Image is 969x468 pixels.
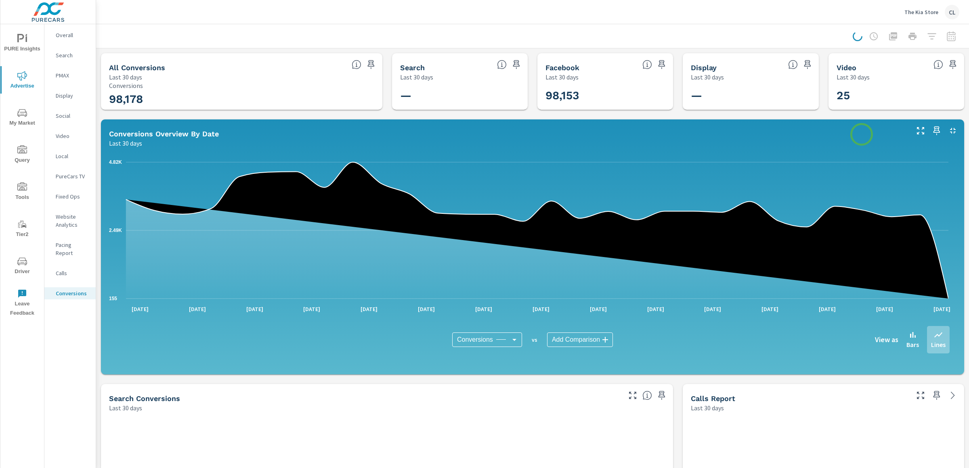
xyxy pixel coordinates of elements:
[813,305,841,313] p: [DATE]
[945,5,959,19] div: CL
[412,305,440,313] p: [DATE]
[914,389,927,402] button: Make Fullscreen
[691,89,810,102] h3: —
[691,63,717,72] h5: Display
[183,305,212,313] p: [DATE]
[44,69,96,81] div: PMAX
[837,63,856,72] h5: Video
[109,92,374,106] h3: 98,178
[109,159,122,165] text: 4.82K
[109,296,117,301] text: 155
[788,60,798,69] span: Display Conversions include Actions, Leads and Unmapped Conversions
[3,34,42,54] span: PURE Insights
[946,389,959,402] a: See more details in report
[691,403,724,413] p: Last 30 days
[109,138,142,148] p: Last 30 days
[56,71,89,79] p: PMAX
[56,269,89,277] p: Calls
[109,72,142,82] p: Last 30 days
[655,58,668,71] span: Save this to your personalized report
[44,267,96,279] div: Calls
[904,8,938,16] p: The Kia Store
[906,340,919,349] p: Bars
[522,336,547,343] p: vs
[875,336,898,344] h6: View as
[497,60,507,69] span: Search Conversions include Actions, Leads and Unmapped Conversions.
[642,60,652,69] span: All conversions reported from Facebook with duplicates filtered out
[545,63,579,72] h5: Facebook
[44,110,96,122] div: Social
[527,305,555,313] p: [DATE]
[56,172,89,180] p: PureCars TV
[3,182,42,202] span: Tools
[44,90,96,102] div: Display
[126,305,154,313] p: [DATE]
[3,71,42,91] span: Advertise
[0,24,44,321] div: nav menu
[457,336,493,344] span: Conversions
[44,49,96,61] div: Search
[44,150,96,162] div: Local
[400,63,425,72] h5: Search
[56,192,89,201] p: Fixed Ops
[109,394,180,403] h5: Search Conversions
[56,152,89,160] p: Local
[545,89,665,102] h3: 98,153
[44,287,96,299] div: Conversions
[545,72,579,82] p: Last 30 days
[3,108,42,128] span: My Market
[584,305,612,313] p: [DATE]
[355,305,383,313] p: [DATE]
[931,340,946,349] p: Lines
[56,132,89,140] p: Video
[655,389,668,402] span: Save this to your personalized report
[870,305,899,313] p: [DATE]
[44,130,96,142] div: Video
[452,332,522,347] div: Conversions
[56,51,89,59] p: Search
[470,305,498,313] p: [DATE]
[298,305,326,313] p: [DATE]
[691,72,724,82] p: Last 30 days
[56,213,89,229] p: Website Analytics
[801,58,814,71] span: Save this to your personalized report
[400,72,433,82] p: Last 30 days
[642,391,652,400] span: Search Conversions include Actions, Leads and Unmapped Conversions
[56,112,89,120] p: Social
[691,394,735,403] h5: Calls Report
[3,145,42,165] span: Query
[626,389,639,402] button: Make Fullscreen
[44,211,96,231] div: Website Analytics
[109,228,122,233] text: 2.49K
[946,124,959,137] button: Minimize Widget
[365,58,378,71] span: Save this to your personalized report
[930,389,943,402] span: Save this to your personalized report
[56,92,89,100] p: Display
[352,60,361,69] span: All Conversions include Actions, Leads and Unmapped Conversions
[44,239,96,259] div: Pacing Report
[3,257,42,276] span: Driver
[698,305,727,313] p: [DATE]
[3,289,42,318] span: Leave Feedback
[109,130,219,138] h5: Conversions Overview By Date
[837,89,956,102] h3: 25
[642,305,670,313] p: [DATE]
[756,305,784,313] p: [DATE]
[547,332,613,347] div: Add Comparison
[44,29,96,41] div: Overall
[928,305,956,313] p: [DATE]
[56,31,89,39] p: Overall
[837,72,870,82] p: Last 30 days
[109,403,142,413] p: Last 30 days
[56,289,89,297] p: Conversions
[241,305,269,313] p: [DATE]
[56,241,89,257] p: Pacing Report
[552,336,600,344] span: Add Comparison
[914,124,927,137] button: Make Fullscreen
[44,170,96,182] div: PureCars TV
[930,124,943,137] span: Save this to your personalized report
[109,63,165,72] h5: All Conversions
[933,60,943,69] span: Video Conversions include Actions, Leads and Unmapped Conversions
[400,89,520,102] h3: —
[3,219,42,239] span: Tier2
